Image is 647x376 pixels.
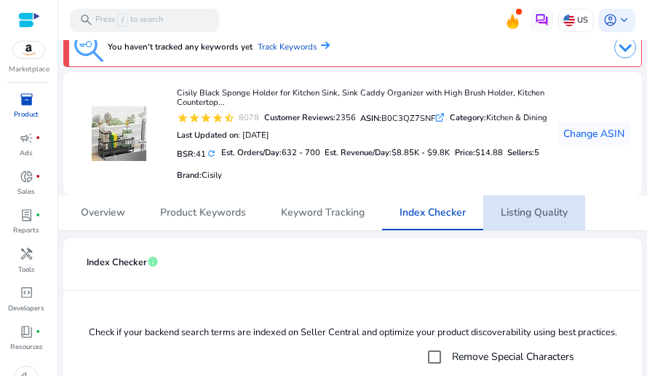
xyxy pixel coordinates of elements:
[563,15,575,26] img: us.svg
[20,286,33,299] span: code_blocks
[14,109,39,120] p: Product
[455,148,503,157] h5: Price:
[563,126,624,141] span: Change ASIN
[258,41,330,53] a: Track Keywords
[36,213,40,217] span: fiber_manual_record
[206,148,216,159] mat-icon: refresh
[177,130,238,141] b: Last Updated on
[177,112,188,124] mat-icon: star
[13,42,44,59] img: amazon.svg
[20,148,33,158] p: Ads
[20,170,33,184] span: donut_small
[147,256,159,267] span: info
[20,325,33,339] span: book_4
[92,106,146,161] img: 51yjIoQYCzL._AC_US100_.jpg
[18,265,35,275] p: Tools
[95,14,163,27] p: Press to search
[177,171,222,180] h5: :
[617,13,631,27] span: keyboard_arrow_down
[360,111,445,125] div: B0C3QZ7SNF
[264,112,336,123] b: Customer Reviews:
[20,208,33,222] span: lab_profile
[281,208,365,218] span: Keyword Tracking
[36,329,40,334] span: fiber_manual_record
[177,130,269,142] div: : [DATE]
[177,170,199,181] span: Brand
[13,225,39,235] p: Reports
[223,112,235,124] mat-icon: star_half
[87,250,147,275] span: Index Checker
[79,13,93,27] span: search
[81,208,125,218] span: Overview
[177,146,216,159] h5: BSR:
[221,148,320,157] h5: Est. Orders/Day:
[36,174,40,179] span: fiber_manual_record
[196,149,206,160] span: 41
[108,40,253,54] h3: You haven't tracked any keywords yet
[475,147,503,158] span: $14.88
[360,113,381,124] b: ASIN:
[400,208,466,218] span: Index Checker
[75,327,630,338] h4: Check if your backend search terms are indexed on Seller Central and optimize your product discov...
[392,147,450,158] span: $8.85K - $9.8K
[212,112,223,124] mat-icon: star
[235,112,259,125] div: 8078
[577,7,588,33] p: US
[317,41,330,50] img: arrow-right.svg
[74,33,103,62] img: keyword-tracking.svg
[264,112,356,125] div: 2356
[534,147,539,158] span: 5
[160,208,246,218] span: Product Keywords
[325,148,450,157] h5: Est. Revenue/Day:
[20,93,33,106] span: inventory_2
[450,112,486,123] b: Category:
[200,112,212,124] mat-icon: star
[20,247,33,261] span: handyman
[17,187,35,197] p: Sales
[36,136,40,140] span: fiber_manual_record
[501,208,568,218] span: Listing Quality
[449,349,574,364] label: Remove Special Characters
[8,303,44,313] p: Developers
[20,131,33,145] span: campaign
[9,64,49,75] p: Marketplace
[117,14,128,27] span: /
[202,170,222,181] span: Cisily
[603,13,617,27] span: account_circle
[282,147,320,158] span: 632 - 700
[450,112,547,125] div: Kitchen & Dining
[507,148,539,157] h5: Sellers:
[614,36,636,58] img: dropdown-arrow.svg
[188,112,200,124] mat-icon: star
[557,122,630,145] button: Change ASIN
[10,342,43,352] p: Resources
[177,88,550,108] h4: Cisily Black Sponge Holder for Kitchen Sink, Sink Caddy Organizer with High Brush Holder, Kitchen...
